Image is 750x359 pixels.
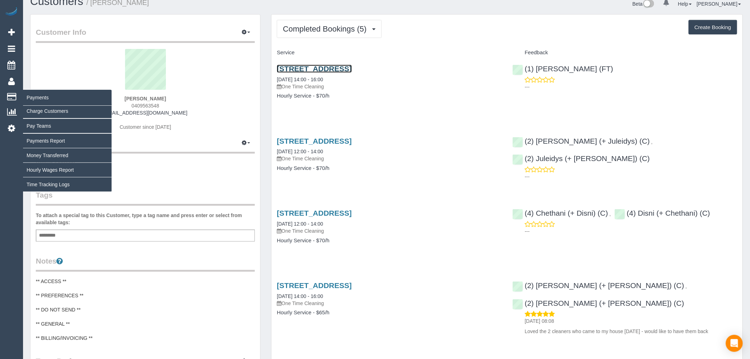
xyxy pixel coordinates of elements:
a: [STREET_ADDRESS] [277,65,352,73]
span: 0409563548 [131,103,159,109]
p: One Time Cleaning [277,83,502,90]
a: [DATE] 14:00 - 16:00 [277,77,323,82]
span: Customer since [DATE] [120,124,171,130]
a: [DATE] 14:00 - 16:00 [277,293,323,299]
strong: [PERSON_NAME] [124,96,166,101]
h4: Hourly Service - $65/h [277,310,502,316]
a: [DATE] 12:00 - 14:00 [277,221,323,227]
span: , [651,139,653,145]
a: (2) [PERSON_NAME] (+ [PERSON_NAME]) (C) [513,299,684,307]
a: [STREET_ADDRESS] [277,281,352,289]
a: Charge Customers [23,104,112,118]
legend: Notes [36,256,255,272]
a: [EMAIL_ADDRESS][DOMAIN_NAME] [103,110,187,116]
p: --- [525,228,737,235]
div: Open Intercom Messenger [726,335,743,352]
a: Time Tracking Logs [23,177,112,192]
span: Completed Bookings (5) [283,24,370,33]
p: [DATE] 08:08 [525,317,737,325]
a: Hourly Wages Report [23,163,112,177]
a: Money Transferred [23,148,112,162]
label: To attach a special tag to this Customer, type a tag name and press enter or select from availabl... [36,212,255,226]
h4: Feedback [513,50,737,56]
button: Create Booking [689,20,737,35]
a: [DATE] 12:00 - 14:00 [277,149,323,154]
a: Help [678,1,692,7]
a: Payments Report [23,134,112,148]
a: Pay Teams [23,119,112,133]
h4: Service [277,50,502,56]
a: (4) Chethani (+ Disni) (C) [513,209,608,217]
p: One Time Cleaning [277,155,502,162]
h4: Hourly Service - $70/h [277,238,502,244]
a: [STREET_ADDRESS] [277,209,352,217]
button: Completed Bookings (5) [277,20,382,38]
p: Loved the 2 cleaners who came to my house [DATE] - would like to have them back [525,328,737,335]
p: One Time Cleaning [277,300,502,307]
span: , [610,211,611,217]
ul: Payments [23,104,112,192]
a: (2) [PERSON_NAME] (+ Juleidys) (C) [513,137,650,145]
a: [STREET_ADDRESS] [277,137,352,145]
a: (2) Juleidys (+ [PERSON_NAME]) (C) [513,154,650,162]
img: Automaid Logo [4,7,18,17]
span: , [685,283,687,289]
span: Payments [23,89,112,106]
a: (1) [PERSON_NAME] (FT) [513,65,614,73]
legend: Tags [36,190,255,206]
legend: Customer Info [36,27,255,43]
h4: Hourly Service - $70/h [277,165,502,171]
p: --- [525,83,737,90]
a: (2) [PERSON_NAME] (+ [PERSON_NAME]) (C) [513,281,684,289]
a: Beta [633,1,655,7]
h4: Hourly Service - $70/h [277,93,502,99]
a: [PERSON_NAME] [697,1,741,7]
a: (4) Disni (+ Chethani) (C) [615,209,710,217]
p: One Time Cleaning [277,227,502,234]
p: --- [525,173,737,180]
